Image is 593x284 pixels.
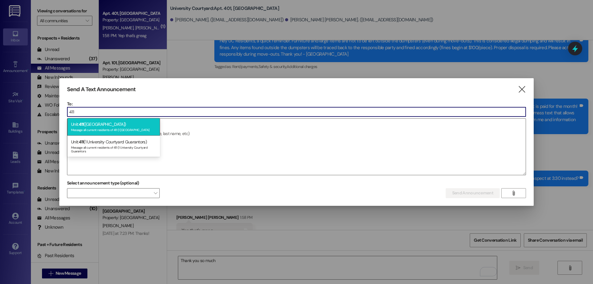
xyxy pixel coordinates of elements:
label: Select announcement type (optional) [67,178,139,188]
i:  [518,86,526,93]
h3: Send A Text Announcement [67,86,136,93]
span: 411 [79,139,84,145]
p: To: [67,101,526,107]
div: Unit: ([GEOGRAPHIC_DATA]) [67,118,160,136]
div: Message all current residents of 411 (1 [GEOGRAPHIC_DATA] [71,127,156,132]
input: Type to select the units, buildings, or communities you want to message. (e.g. 'Unit 1A', 'Buildi... [67,107,526,117]
span: 411 [79,121,84,127]
div: Unit: (1 University Courtyard Guarantors) [67,136,160,157]
div: Message all current residents of 411 (1 University Courtyard Guarantors [71,144,156,153]
button: Send Announcement [446,188,500,198]
i:  [511,191,516,196]
span: Send Announcement [452,190,493,196]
